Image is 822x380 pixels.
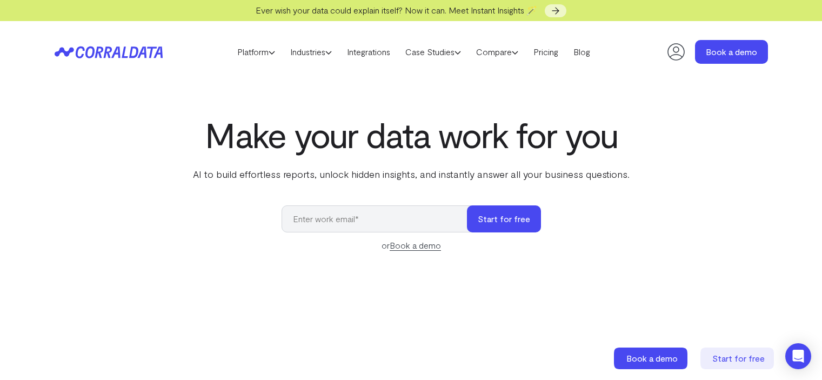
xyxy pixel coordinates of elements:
a: Pricing [526,44,566,60]
span: Ever wish your data could explain itself? Now it can. Meet Instant Insights 🪄 [256,5,537,15]
div: Open Intercom Messenger [785,343,811,369]
div: or [282,239,541,252]
a: Start for free [700,348,776,369]
a: Industries [283,44,339,60]
span: Book a demo [626,353,678,363]
a: Case Studies [398,44,469,60]
h1: Make your data work for you [191,115,632,154]
a: Integrations [339,44,398,60]
input: Enter work email* [282,205,478,232]
span: Start for free [712,353,765,363]
p: AI to build effortless reports, unlock hidden insights, and instantly answer all your business qu... [191,167,632,181]
a: Book a demo [695,40,768,64]
a: Book a demo [614,348,690,369]
button: Start for free [467,205,541,232]
a: Blog [566,44,598,60]
a: Book a demo [390,240,441,251]
a: Platform [230,44,283,60]
a: Compare [469,44,526,60]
